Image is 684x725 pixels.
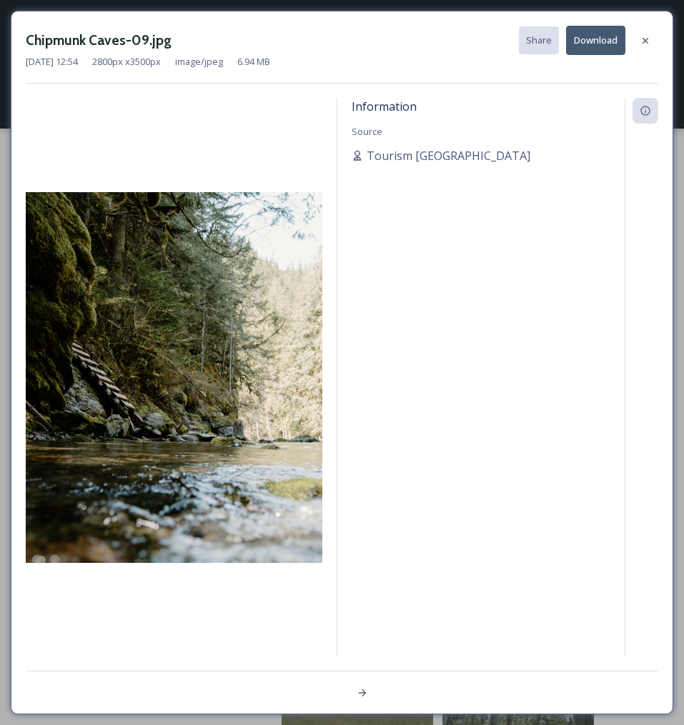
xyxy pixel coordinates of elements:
span: 2800 px x 3500 px [92,55,161,69]
span: Tourism [GEOGRAPHIC_DATA] [367,147,530,164]
img: Chipmunk%20Caves-09.jpg [26,192,322,563]
button: Download [566,26,625,55]
span: Source [352,125,382,138]
h3: Chipmunk Caves-09.jpg [26,30,172,51]
span: image/jpeg [175,55,223,69]
span: 6.94 MB [237,55,270,69]
span: Information [352,99,417,114]
button: Share [519,26,559,54]
span: [DATE] 12:54 [26,55,78,69]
